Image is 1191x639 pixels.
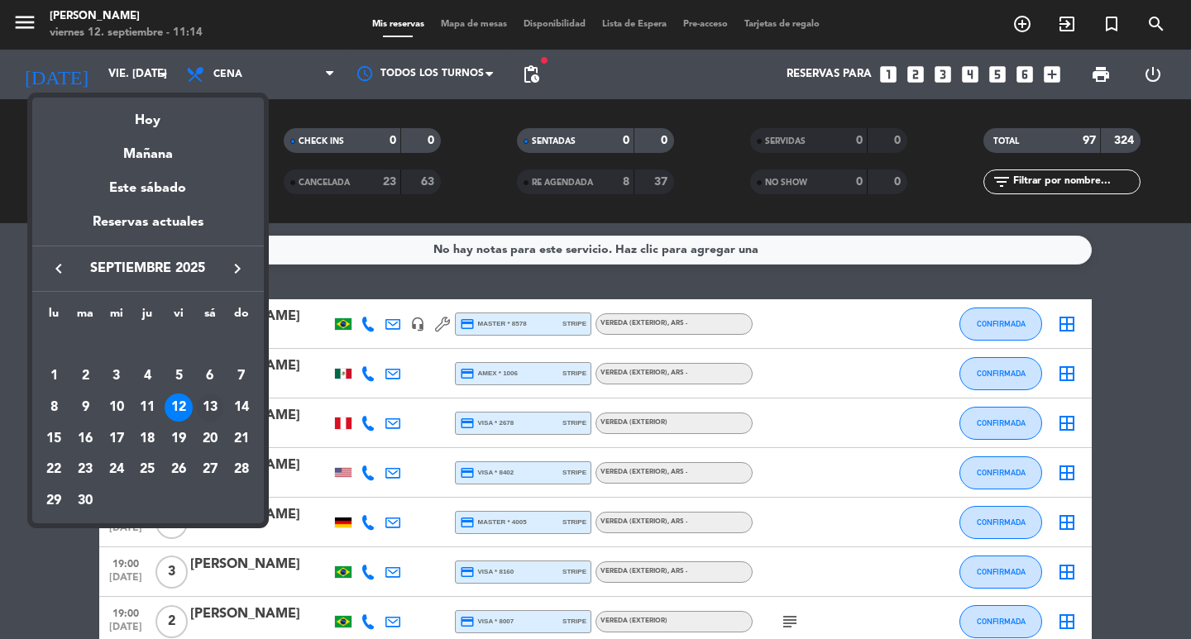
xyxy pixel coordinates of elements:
td: 21 de septiembre de 2025 [226,423,257,455]
div: 1 [40,362,68,390]
div: 21 [227,425,256,453]
th: sábado [194,304,226,330]
td: 22 de septiembre de 2025 [39,455,70,486]
td: 26 de septiembre de 2025 [163,455,194,486]
div: 20 [196,425,224,453]
td: 17 de septiembre de 2025 [101,423,132,455]
div: 12 [165,393,193,422]
td: 18 de septiembre de 2025 [132,423,164,455]
td: 16 de septiembre de 2025 [69,423,101,455]
div: 17 [103,425,131,453]
td: SEP. [39,330,257,361]
td: 15 de septiembre de 2025 [39,423,70,455]
td: 20 de septiembre de 2025 [194,423,226,455]
th: lunes [39,304,70,330]
td: 12 de septiembre de 2025 [163,392,194,423]
td: 5 de septiembre de 2025 [163,361,194,393]
div: 19 [165,425,193,453]
th: jueves [132,304,164,330]
div: 29 [40,487,68,515]
div: 26 [165,456,193,484]
td: 27 de septiembre de 2025 [194,455,226,486]
div: 24 [103,456,131,484]
div: 11 [133,393,161,422]
div: 10 [103,393,131,422]
div: 15 [40,425,68,453]
td: 19 de septiembre de 2025 [163,423,194,455]
td: 25 de septiembre de 2025 [132,455,164,486]
div: Este sábado [32,165,264,212]
td: 9 de septiembre de 2025 [69,392,101,423]
div: 7 [227,362,256,390]
div: 5 [165,362,193,390]
td: 14 de septiembre de 2025 [226,392,257,423]
td: 13 de septiembre de 2025 [194,392,226,423]
td: 30 de septiembre de 2025 [69,485,101,517]
div: 8 [40,393,68,422]
th: viernes [163,304,194,330]
i: keyboard_arrow_right [227,259,247,279]
button: keyboard_arrow_right [222,258,252,279]
div: 27 [196,456,224,484]
td: 7 de septiembre de 2025 [226,361,257,393]
td: 29 de septiembre de 2025 [39,485,70,517]
div: 2 [71,362,99,390]
div: 3 [103,362,131,390]
td: 10 de septiembre de 2025 [101,392,132,423]
div: 6 [196,362,224,390]
td: 23 de septiembre de 2025 [69,455,101,486]
button: keyboard_arrow_left [44,258,74,279]
span: septiembre 2025 [74,258,222,279]
td: 3 de septiembre de 2025 [101,361,132,393]
div: 23 [71,456,99,484]
i: keyboard_arrow_left [49,259,69,279]
div: 9 [71,393,99,422]
td: 4 de septiembre de 2025 [132,361,164,393]
div: Reservas actuales [32,212,264,246]
th: miércoles [101,304,132,330]
th: martes [69,304,101,330]
td: 2 de septiembre de 2025 [69,361,101,393]
th: domingo [226,304,257,330]
div: 28 [227,456,256,484]
div: 4 [133,362,161,390]
td: 1 de septiembre de 2025 [39,361,70,393]
td: 8 de septiembre de 2025 [39,392,70,423]
div: 18 [133,425,161,453]
td: 28 de septiembre de 2025 [226,455,257,486]
td: 6 de septiembre de 2025 [194,361,226,393]
div: 13 [196,393,224,422]
div: 30 [71,487,99,515]
td: 11 de septiembre de 2025 [132,392,164,423]
div: Hoy [32,98,264,131]
div: 22 [40,456,68,484]
div: 16 [71,425,99,453]
div: Mañana [32,131,264,165]
td: 24 de septiembre de 2025 [101,455,132,486]
div: 25 [133,456,161,484]
div: 14 [227,393,256,422]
